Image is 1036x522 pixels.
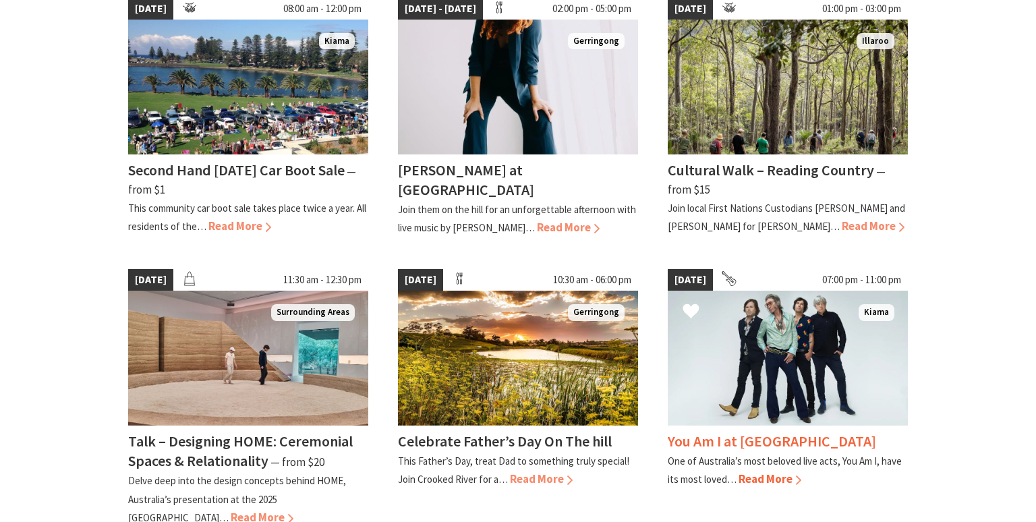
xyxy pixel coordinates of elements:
p: One of Australia’s most beloved live acts, You Am I, have its most loved… [668,455,902,486]
span: ⁠— from $15 [668,164,886,197]
span: Illaroo [857,33,894,50]
span: Gerringong [568,33,625,50]
span: Gerringong [568,304,625,321]
span: 07:00 pm - 11:00 pm [815,269,908,291]
h4: Second Hand [DATE] Car Boot Sale [128,161,345,179]
img: Two visitors stand in the middle ofn a circular stone art installation with sand in the middle [128,291,368,426]
span: Read More [208,219,271,233]
span: [DATE] [668,269,713,291]
p: Join them on the hill for an unforgettable afternoon with live music by [PERSON_NAME]… [398,203,636,234]
span: [DATE] [398,269,443,291]
span: Kiama [859,304,894,321]
span: Read More [537,220,600,235]
img: Visitors walk in single file along the Buddawang Track [668,20,908,154]
span: Read More [510,471,573,486]
span: Surrounding Areas [271,304,355,321]
span: Read More [739,471,801,486]
span: Read More [842,219,904,233]
img: You Am I [668,291,908,426]
span: [DATE] [128,269,173,291]
h4: [PERSON_NAME] at [GEOGRAPHIC_DATA] [398,161,534,199]
span: 10:30 am - 06:00 pm [546,269,638,291]
span: Kiama [319,33,355,50]
h4: Celebrate Father’s Day On The hill [398,432,612,451]
button: Click to Favourite You Am I at Kiama [669,289,713,335]
img: Kay Proudlove [398,20,638,154]
h4: Cultural Walk – Reading Country [668,161,874,179]
h4: You Am I at [GEOGRAPHIC_DATA] [668,432,876,451]
img: Crooked River Estate [398,291,638,426]
p: Join local First Nations Custodians [PERSON_NAME] and [PERSON_NAME] for [PERSON_NAME]… [668,202,905,233]
span: 11:30 am - 12:30 pm [277,269,368,291]
p: This community car boot sale takes place twice a year. All residents of the… [128,202,366,233]
h4: Talk – Designing HOME: Ceremonial Spaces & Relationality [128,432,353,470]
p: This Father’s Day, treat Dad to something truly special! Join Crooked River for a… [398,455,629,486]
span: ⁠— from $20 [270,455,324,469]
span: ⁠— from $1 [128,164,356,197]
img: Car boot sale [128,20,368,154]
